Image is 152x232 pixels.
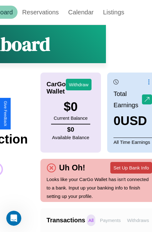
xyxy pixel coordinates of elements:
[64,6,98,19] a: Calendar
[18,6,64,19] a: Reservations
[52,126,89,133] h4: $ 0
[113,88,142,111] p: Total Earnings
[6,211,21,226] iframe: Intercom live chat
[52,133,89,142] p: Available Balance
[113,138,152,146] p: All Time Earnings
[87,214,95,226] p: All
[54,100,87,114] h3: $ 0
[47,217,85,224] h4: Transactions
[98,214,123,226] p: Payments
[125,214,150,226] p: Withdraws
[113,114,152,128] h3: 0 USD
[66,79,92,90] button: Withdraw
[98,6,129,19] a: Listings
[3,101,8,126] div: Give Feedback
[47,81,66,95] h4: CarGo Wallet
[110,162,152,174] button: Set Up Bank Info
[54,114,87,122] p: Current Balance
[56,163,88,172] h4: Uh Oh!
